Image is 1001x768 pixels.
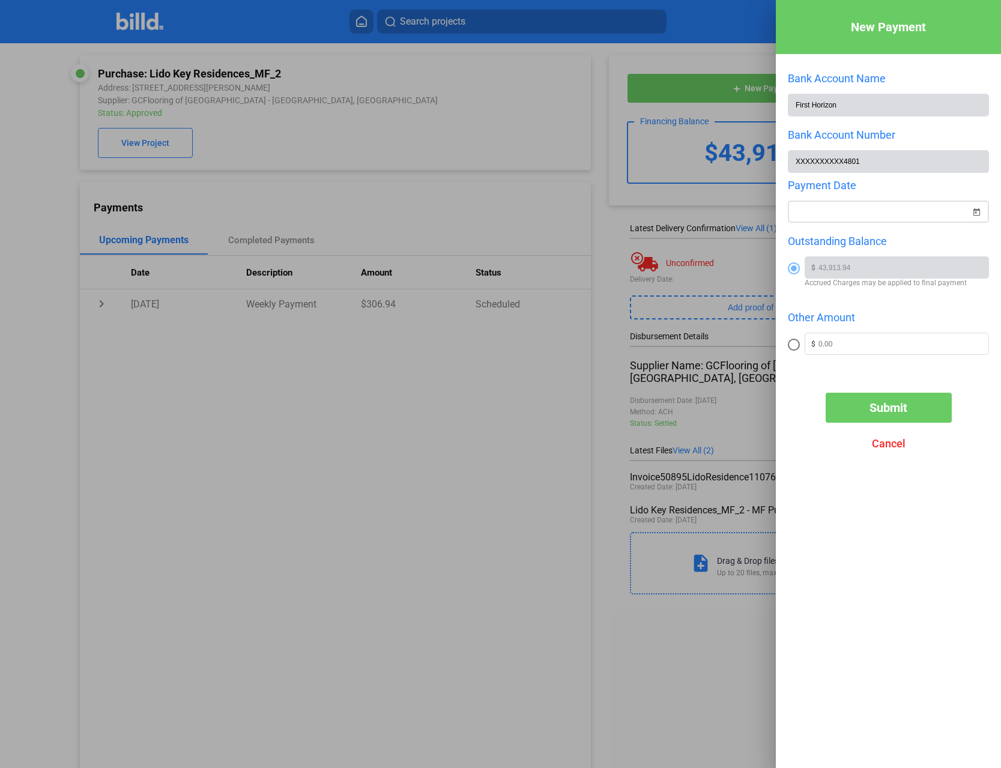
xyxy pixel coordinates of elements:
button: Open calendar [970,199,982,211]
span: Accrued Charges may be applied to final payment [805,279,989,287]
div: Bank Account Number [788,129,989,141]
button: Cancel [826,429,952,459]
button: Submit [826,393,952,423]
span: $ [805,333,818,354]
span: $ [805,257,818,278]
div: Bank Account Name [788,72,989,85]
input: 0.00 [818,333,988,351]
input: 0.00 [818,257,988,275]
div: Other Amount [788,311,989,324]
div: Outstanding Balance [788,235,989,247]
div: Payment Date [788,179,989,192]
span: Cancel [872,437,906,450]
span: Submit [869,401,907,415]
